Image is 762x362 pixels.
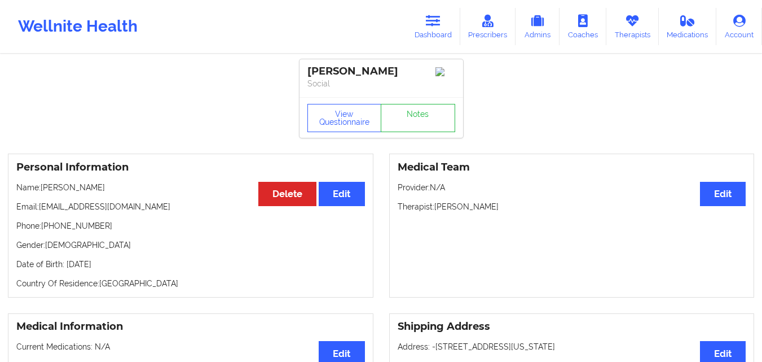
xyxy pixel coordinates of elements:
[700,182,746,206] button: Edit
[16,278,365,289] p: Country Of Residence: [GEOGRAPHIC_DATA]
[16,201,365,212] p: Email: [EMAIL_ADDRESS][DOMAIN_NAME]
[659,8,717,45] a: Medications
[398,201,746,212] p: Therapist: [PERSON_NAME]
[307,104,382,132] button: View Questionnaire
[307,65,455,78] div: [PERSON_NAME]
[16,182,365,193] p: Name: [PERSON_NAME]
[606,8,659,45] a: Therapists
[16,239,365,251] p: Gender: [DEMOGRAPHIC_DATA]
[16,341,365,352] p: Current Medications: N/A
[460,8,516,45] a: Prescribers
[307,78,455,89] p: Social
[398,341,746,352] p: Address: -[STREET_ADDRESS][US_STATE]
[406,8,460,45] a: Dashboard
[319,182,364,206] button: Edit
[381,104,455,132] a: Notes
[516,8,560,45] a: Admins
[16,220,365,232] p: Phone: [PHONE_NUMBER]
[398,161,746,174] h3: Medical Team
[560,8,606,45] a: Coaches
[16,161,365,174] h3: Personal Information
[258,182,316,206] button: Delete
[16,259,365,270] p: Date of Birth: [DATE]
[16,320,365,333] h3: Medical Information
[398,320,746,333] h3: Shipping Address
[435,67,455,76] img: Image%2Fplaceholer-image.png
[398,182,746,193] p: Provider: N/A
[716,8,762,45] a: Account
